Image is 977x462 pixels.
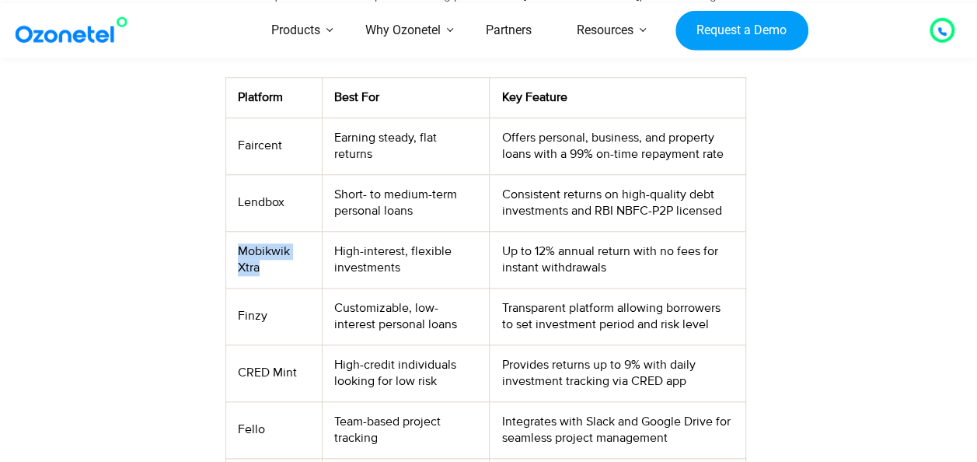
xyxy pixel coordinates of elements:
[490,174,746,231] td: Consistent returns on high-quality debt investments and RBI NBFC-P2P licensed
[225,288,322,345] td: Finzy
[322,77,490,117] th: Best For
[490,117,746,174] td: Offers personal, business, and property loans with a 99% on-time repayment rate
[322,174,490,231] td: Short- to medium-term personal loans
[225,117,322,174] td: Faircent
[322,401,490,458] td: Team-based project tracking
[322,288,490,345] td: Customizable, low-interest personal loans
[490,288,746,345] td: Transparent platform allowing borrowers to set investment period and risk level
[675,10,808,51] a: Request a Demo
[343,3,463,58] a: Why Ozonetel
[225,345,322,401] td: CRED Mint
[322,231,490,288] td: High-interest, flexible investments
[322,345,490,401] td: High-credit individuals looking for low risk
[554,3,656,58] a: Resources
[322,117,490,174] td: Earning steady, flat returns
[225,174,322,231] td: Lendbox
[490,401,746,458] td: Integrates with Slack and Google Drive for seamless project management
[490,345,746,401] td: Provides returns up to 9% with daily investment tracking via CRED app
[490,231,746,288] td: Up to 12% annual return with no fees for instant withdrawals
[225,231,322,288] td: Mobikwik Xtra
[249,3,343,58] a: Products
[225,77,322,117] th: Platform
[225,401,322,458] td: Fello
[463,3,554,58] a: Partners
[490,77,746,117] th: Key Feature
